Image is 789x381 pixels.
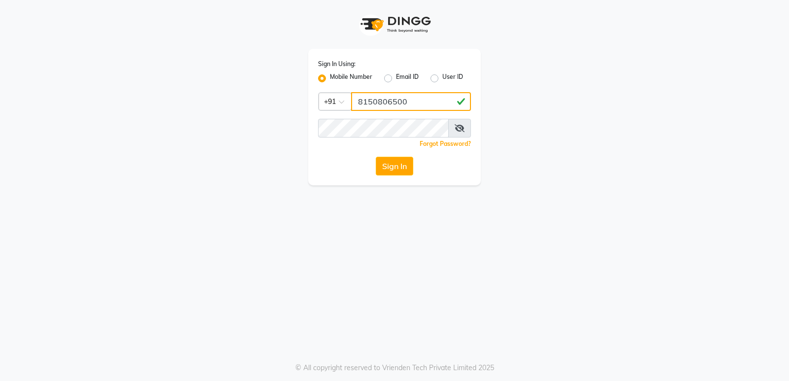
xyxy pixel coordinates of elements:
label: Mobile Number [330,72,372,84]
label: Sign In Using: [318,60,356,69]
label: User ID [442,72,463,84]
a: Forgot Password? [420,140,471,147]
input: Username [351,92,471,111]
input: Username [318,119,449,138]
button: Sign In [376,157,413,175]
label: Email ID [396,72,419,84]
img: logo1.svg [355,10,434,39]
